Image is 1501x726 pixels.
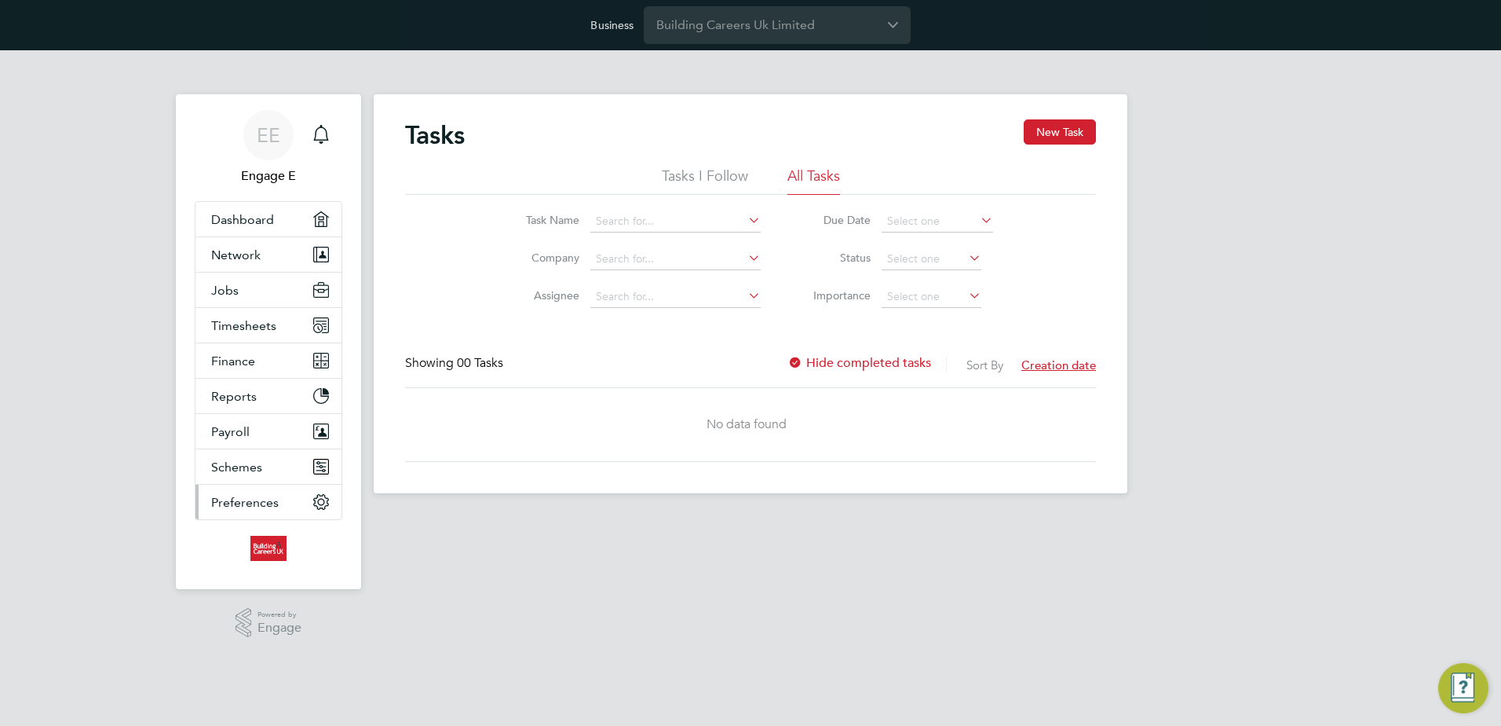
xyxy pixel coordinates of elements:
label: Assignee [509,288,579,302]
input: Select one [882,211,993,233]
label: Due Date [800,213,871,227]
div: Showing [405,355,506,372]
nav: Main navigation [176,94,361,589]
h2: Tasks [405,119,465,151]
button: Engage Resource Center [1438,663,1488,713]
button: Payroll [195,414,341,449]
img: buildingcareersuk-logo-retina.png [250,536,286,561]
label: Task Name [509,213,579,227]
button: New Task [1024,119,1096,145]
a: Go to home page [195,536,342,561]
button: Preferences [195,485,341,519]
label: Importance [800,288,871,302]
span: Schemes [211,460,262,475]
span: Creation date [1021,357,1096,372]
span: 00 Tasks [457,355,503,371]
span: Engage [257,621,301,635]
button: Schemes [195,449,341,484]
input: Select one [882,248,981,270]
input: Search for... [590,211,761,233]
span: Engage E [195,167,342,185]
a: Dashboard [195,202,341,236]
div: No data found [405,416,1088,433]
span: Jobs [211,283,239,298]
a: EEEngage E [195,110,342,185]
span: Reports [211,389,257,404]
button: Network [195,237,341,272]
label: Sort By [966,357,1003,372]
a: Powered byEngage [236,608,302,638]
label: Hide completed tasks [787,355,931,371]
span: Finance [211,354,255,368]
button: Reports [195,379,341,413]
span: Preferences [211,495,279,510]
li: Tasks I Follow [662,167,748,195]
label: Status [800,251,871,265]
span: Timesheets [211,318,276,333]
span: Dashboard [211,212,274,227]
span: Network [211,247,261,262]
button: Finance [195,343,341,378]
span: EE [257,125,280,145]
label: Business [590,18,634,32]
button: Jobs [195,273,341,307]
input: Search for... [590,286,761,308]
span: Powered by [257,608,301,621]
label: Company [509,251,579,265]
button: Timesheets [195,308,341,343]
li: All Tasks [787,167,840,195]
input: Select one [882,286,981,308]
span: Payroll [211,424,250,439]
input: Search for... [590,248,761,270]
